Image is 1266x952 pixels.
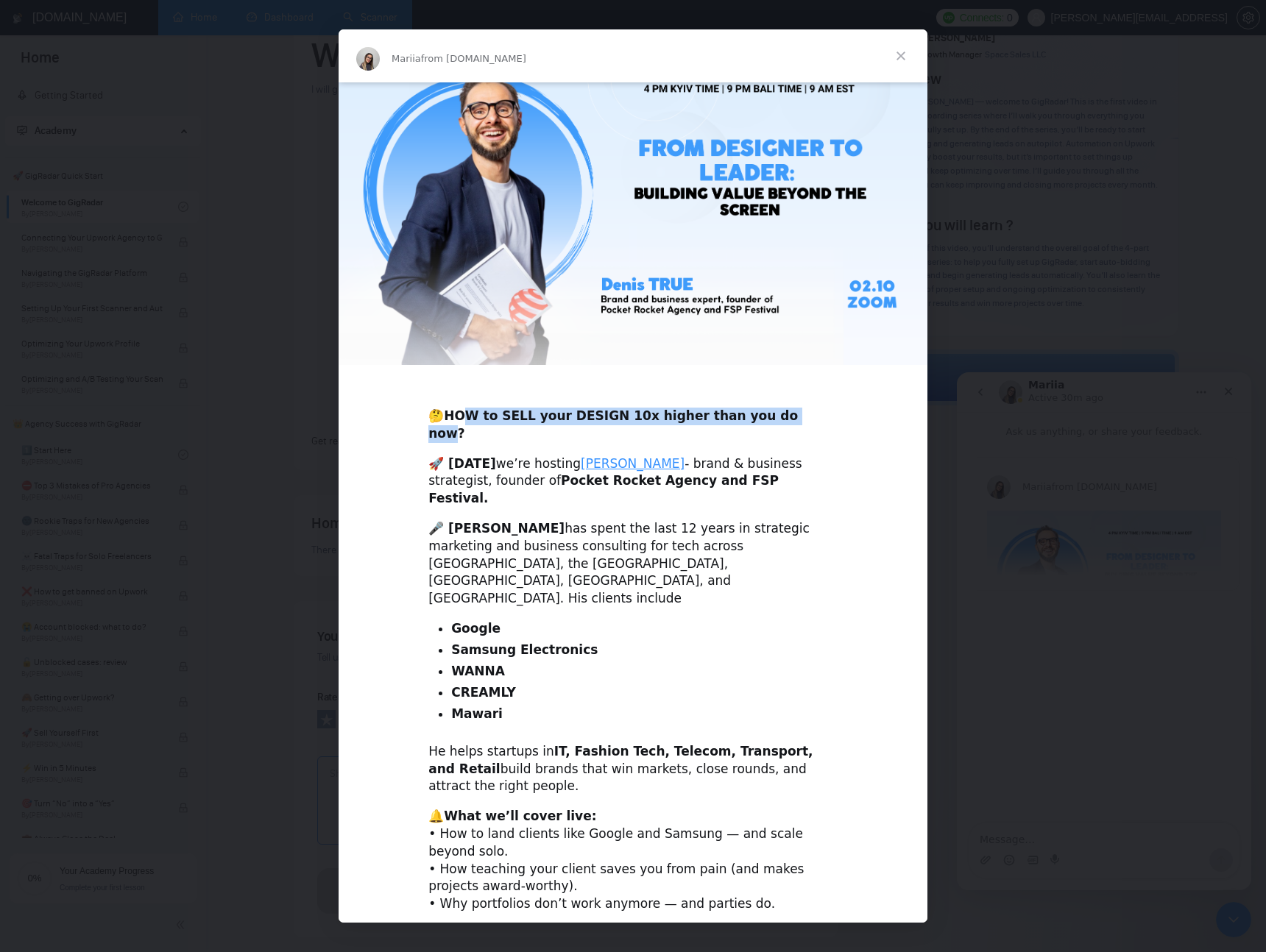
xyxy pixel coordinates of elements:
div: He helps startups in build brands that win markets, close rounds, and attract the right people. [428,743,838,795]
button: go back [10,6,38,34]
b: 🎤 [PERSON_NAME] [428,521,565,536]
textarea: Message… [13,451,282,476]
span: Close [874,29,927,82]
b: Pocket Rocket Agency and FSP Festival. [428,473,779,505]
b: 🔔What we’ll cover live: [428,809,596,823]
img: Profile image for Mariia [42,8,66,32]
b: Mawari [451,706,503,721]
div: 🤔 [428,390,838,442]
img: Profile image for Mariia [356,47,380,71]
b: 🚀 [DATE] [428,456,496,471]
div: • How to land clients like Google and Samsung — and scale beyond solo. • How teaching your client... [428,808,838,931]
b: Google [451,621,501,636]
b: HOW to SELL your DESIGN 10x higher than you do now? [428,408,798,441]
b: CREAMLY [451,685,516,700]
button: Gif picker [70,482,82,494]
b: WANNA [451,664,505,678]
div: we’re hosting - brand & business strategist, founder of [428,455,838,508]
b: IT, Fashion Tech, Telecom, Transport, and Retail [428,744,813,776]
span: Mariia [392,53,421,64]
p: Active 30m ago [71,18,146,33]
span: Mariia [66,109,95,120]
button: Home [230,6,258,34]
span: from [DOMAIN_NAME] [421,53,526,64]
a: [PERSON_NAME] [581,456,685,471]
img: Profile image for Mariia [30,103,54,127]
button: Emoji picker [46,482,58,494]
b: Samsung Electronics [451,642,598,657]
button: Start recording [93,482,105,494]
span: from [DOMAIN_NAME] [95,109,200,120]
div: Mariia says… [12,85,283,236]
button: Upload attachment [23,482,35,494]
h1: Mariia [71,7,107,18]
div: Close [258,6,285,32]
button: Send a message… [252,476,276,500]
div: has spent the last 12 years in strategic marketing and business consulting for tech across [GEOGR... [428,520,838,608]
